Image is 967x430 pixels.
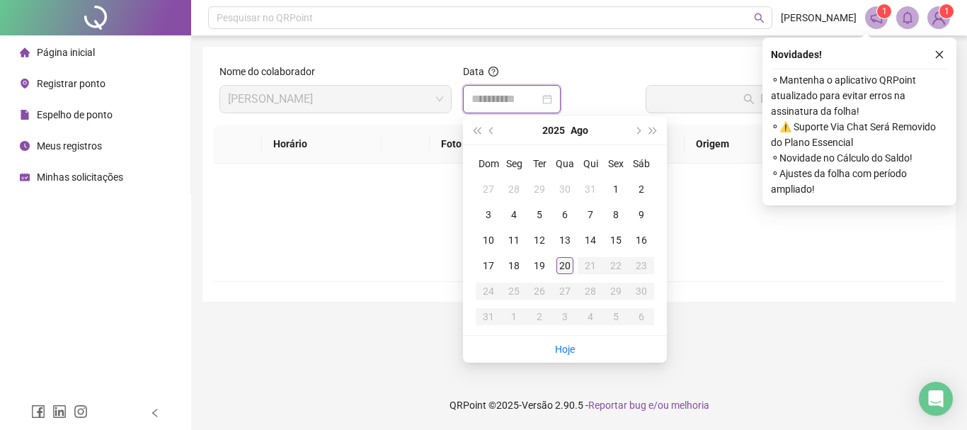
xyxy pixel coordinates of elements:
[629,227,654,253] td: 2025-08-16
[531,283,548,300] div: 26
[476,227,501,253] td: 2025-08-10
[939,4,954,18] sup: Atualize o seu contato no menu Meus Dados
[228,86,443,113] span: VANDERLEI DE FREITAS OLIVEIRA
[501,304,527,329] td: 2025-09-01
[578,227,603,253] td: 2025-08-14
[629,253,654,278] td: 2025-08-23
[552,253,578,278] td: 2025-08-20
[556,257,573,274] div: 20
[484,116,500,145] button: prev-year
[633,181,650,198] div: 2
[522,400,553,411] span: Versão
[633,308,650,325] div: 6
[505,257,522,274] div: 18
[582,206,599,223] div: 7
[527,202,552,227] td: 2025-08-05
[771,72,948,119] span: ⚬ Mantenha o aplicativo QRPoint atualizado para evitar erros na assinatura da folha!
[633,206,650,223] div: 9
[501,176,527,202] td: 2025-07-28
[476,278,501,304] td: 2025-08-24
[603,278,629,304] td: 2025-08-29
[37,140,102,152] span: Meus registros
[191,380,967,430] footer: QRPoint © 2025 - 2.90.5 -
[476,151,501,176] th: Dom
[556,308,573,325] div: 3
[919,382,953,416] div: Open Intercom Messenger
[552,151,578,176] th: Qua
[469,116,484,145] button: super-prev-year
[488,67,498,77] span: question-circle
[480,206,497,223] div: 3
[901,11,914,24] span: bell
[527,227,552,253] td: 2025-08-12
[480,257,497,274] div: 17
[531,232,548,249] div: 12
[531,181,548,198] div: 29
[633,283,650,300] div: 30
[603,151,629,176] th: Sex
[505,232,522,249] div: 11
[603,253,629,278] td: 2025-08-22
[531,308,548,325] div: 2
[552,304,578,329] td: 2025-09-03
[754,13,765,23] span: search
[578,304,603,329] td: 2025-09-04
[31,404,45,419] span: facebook
[37,109,113,120] span: Espelho de ponto
[231,232,927,247] div: Não há dados
[629,116,645,145] button: next-year
[607,283,624,300] div: 29
[501,227,527,253] td: 2025-08-11
[877,4,891,18] sup: 1
[527,304,552,329] td: 2025-09-02
[603,202,629,227] td: 2025-08-08
[476,176,501,202] td: 2025-07-27
[629,202,654,227] td: 2025-08-09
[781,10,857,26] span: [PERSON_NAME]
[74,404,88,419] span: instagram
[20,110,30,120] span: file
[555,344,575,355] a: Hoje
[578,278,603,304] td: 2025-08-28
[20,47,30,57] span: home
[556,181,573,198] div: 30
[578,151,603,176] th: Qui
[20,141,30,151] span: clock-circle
[505,283,522,300] div: 25
[219,64,324,79] label: Nome do colaborador
[37,171,123,183] span: Minhas solicitações
[582,283,599,300] div: 28
[476,202,501,227] td: 2025-08-03
[37,78,105,89] span: Registrar ponto
[556,283,573,300] div: 27
[505,181,522,198] div: 28
[552,202,578,227] td: 2025-08-06
[262,125,382,164] th: Horário
[771,119,948,150] span: ⚬ ⚠️ Suporte Via Chat Será Removido do Plano Essencial
[870,11,883,24] span: notification
[603,304,629,329] td: 2025-09-05
[527,278,552,304] td: 2025-08-26
[552,227,578,253] td: 2025-08-13
[603,227,629,253] td: 2025-08-15
[582,232,599,249] div: 14
[501,151,527,176] th: Seg
[20,79,30,89] span: environment
[501,253,527,278] td: 2025-08-18
[582,181,599,198] div: 31
[505,206,522,223] div: 4
[607,308,624,325] div: 5
[37,47,95,58] span: Página inicial
[476,253,501,278] td: 2025-08-17
[607,206,624,223] div: 8
[552,278,578,304] td: 2025-08-27
[480,232,497,249] div: 10
[582,257,599,274] div: 21
[463,66,484,77] span: Data
[771,150,948,166] span: ⚬ Novidade no Cálculo do Saldo!
[430,125,521,164] th: Foto
[20,172,30,182] span: schedule
[556,206,573,223] div: 6
[476,304,501,329] td: 2025-08-31
[552,176,578,202] td: 2025-07-30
